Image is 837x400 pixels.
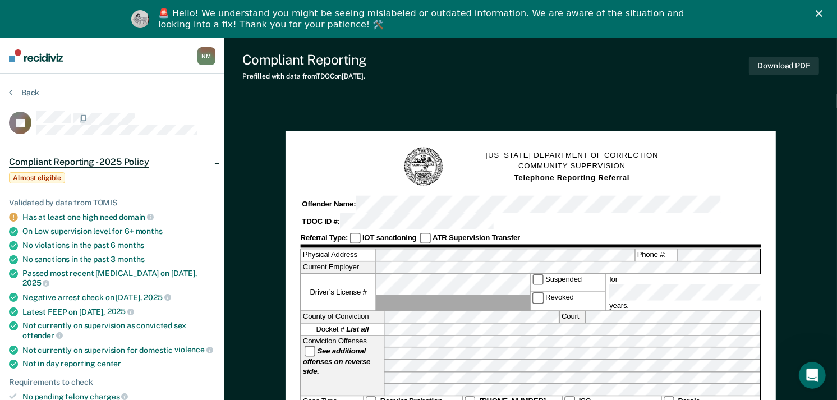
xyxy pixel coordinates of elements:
[486,150,659,184] h1: [US_STATE] DEPARTMENT OF CORRECTION COMMUNITY SUPERVISION
[433,234,520,242] strong: ATR Supervision Transfer
[197,47,215,65] button: NM
[131,10,149,28] img: Profile image for Kim
[144,293,171,302] span: 2025
[514,173,630,182] strong: Telephone Reporting Referral
[117,241,144,250] span: months
[303,347,370,376] strong: See additional offenses on reverse side.
[9,378,215,387] div: Requirements to check
[22,331,63,340] span: offender
[347,325,369,334] strong: List all
[22,227,215,236] div: On Low supervision level for 6+
[799,362,826,389] iframe: Intercom live chat
[242,52,367,68] div: Compliant Reporting
[533,274,544,284] input: Suspended
[301,250,375,261] label: Physical Address
[22,241,215,250] div: No violations in the past 6
[816,10,827,17] div: Close
[636,250,677,261] label: Phone #:
[316,324,369,334] span: Docket #
[301,335,384,395] div: Conviction Offenses
[533,293,544,304] input: Revoked
[22,269,215,288] div: Passed most recent [MEDICAL_DATA] on [DATE],
[302,200,356,209] strong: Offender Name:
[610,284,764,301] input: for years.
[420,233,431,243] input: ATR Supervision Transfer
[22,321,215,340] div: Not currently on supervision as convicted sex
[531,274,605,292] label: Suspended
[362,234,417,242] strong: IOT sanctioning
[174,345,213,354] span: violence
[107,307,134,316] span: 2025
[305,346,315,356] input: See additional offenses on reverse side.
[302,217,341,226] strong: TDOC ID #:
[9,88,39,98] button: Back
[242,72,367,80] div: Prefilled with data from TDOC on [DATE] .
[9,198,215,208] div: Validated by data from TOMIS
[22,255,215,264] div: No sanctions in the past 3
[22,359,215,369] div: Not in day reporting
[749,57,819,75] button: Download PDF
[349,233,360,243] input: IOT sanctioning
[22,292,215,302] div: Negative arrest check on [DATE],
[158,8,688,30] div: 🚨 Hello! We understand you might be seeing mislabeled or outdated information. We are aware of th...
[301,311,384,323] label: County of Conviction
[301,234,348,242] strong: Referral Type:
[301,262,375,273] label: Current Employer
[22,345,215,355] div: Not currently on supervision for domestic
[531,293,605,311] label: Revoked
[22,307,215,317] div: Latest FEEP on [DATE],
[608,274,765,311] label: for years.
[9,49,63,62] img: Recidiviz
[22,212,215,222] div: Has at least one high need domain
[117,255,144,264] span: months
[197,47,215,65] div: N M
[22,278,49,287] span: 2025
[136,227,163,236] span: months
[97,359,121,368] span: center
[560,311,585,323] label: Court
[301,274,375,311] label: Driver’s License #
[9,172,65,183] span: Almost eligible
[403,146,445,188] img: TN Seal
[9,157,149,168] span: Compliant Reporting - 2025 Policy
